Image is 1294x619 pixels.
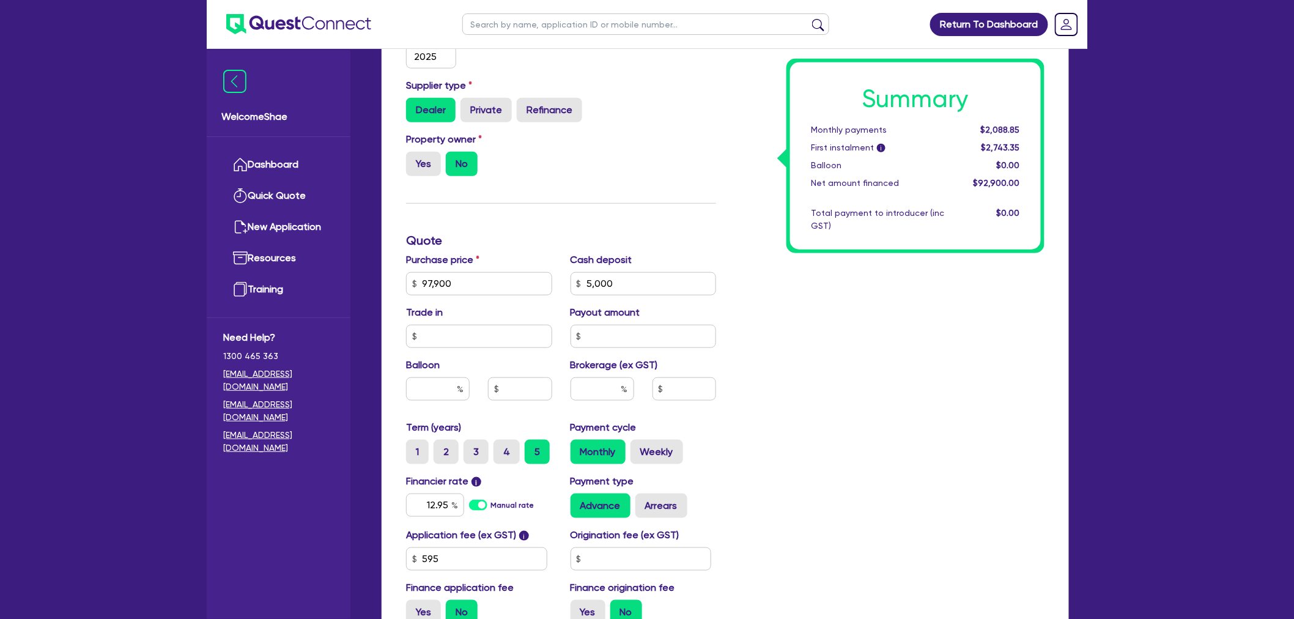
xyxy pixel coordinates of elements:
[811,84,1020,114] h1: Summary
[571,580,675,595] label: Finance origination fee
[802,177,953,190] div: Net amount financed
[982,143,1020,152] span: $2,743.35
[630,440,683,464] label: Weekly
[221,109,336,124] span: Welcome Shae
[223,243,334,274] a: Resources
[406,474,481,489] label: Financier rate
[223,149,334,180] a: Dashboard
[223,350,334,363] span: 1300 465 363
[223,180,334,212] a: Quick Quote
[517,98,582,122] label: Refinance
[635,494,687,518] label: Arrears
[223,368,334,393] a: [EMAIL_ADDRESS][DOMAIN_NAME]
[571,305,640,320] label: Payout amount
[223,274,334,305] a: Training
[223,70,246,93] img: icon-menu-close
[233,220,248,234] img: new-application
[1051,9,1082,40] a: Dropdown toggle
[223,212,334,243] a: New Application
[406,440,429,464] label: 1
[233,251,248,265] img: resources
[571,528,679,543] label: Origination fee (ex GST)
[226,14,371,34] img: quest-connect-logo-blue
[571,440,626,464] label: Monthly
[460,98,512,122] label: Private
[223,398,334,424] a: [EMAIL_ADDRESS][DOMAIN_NAME]
[491,500,534,511] label: Manual rate
[974,178,1020,188] span: $92,900.00
[802,207,953,232] div: Total payment to introducer (inc GST)
[802,141,953,154] div: First instalment
[223,330,334,345] span: Need Help?
[997,208,1020,218] span: $0.00
[233,282,248,297] img: training
[494,440,520,464] label: 4
[464,440,489,464] label: 3
[571,358,658,373] label: Brokerage (ex GST)
[571,494,630,518] label: Advance
[406,528,516,543] label: Application fee (ex GST)
[997,160,1020,170] span: $0.00
[223,429,334,454] a: [EMAIL_ADDRESS][DOMAIN_NAME]
[981,125,1020,135] span: $2,088.85
[877,144,885,153] span: i
[406,132,482,147] label: Property owner
[519,531,529,541] span: i
[525,440,550,464] label: 5
[802,124,953,136] div: Monthly payments
[406,233,716,248] h3: Quote
[571,420,637,435] label: Payment cycle
[802,159,953,172] div: Balloon
[406,253,479,267] label: Purchase price
[406,305,443,320] label: Trade in
[406,580,514,595] label: Finance application fee
[462,13,829,35] input: Search by name, application ID or mobile number...
[471,477,481,487] span: i
[446,152,478,176] label: No
[571,474,634,489] label: Payment type
[406,152,441,176] label: Yes
[930,13,1048,36] a: Return To Dashboard
[406,98,456,122] label: Dealer
[406,358,440,373] label: Balloon
[571,253,632,267] label: Cash deposit
[406,420,461,435] label: Term (years)
[434,440,459,464] label: 2
[406,78,472,93] label: Supplier type
[233,188,248,203] img: quick-quote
